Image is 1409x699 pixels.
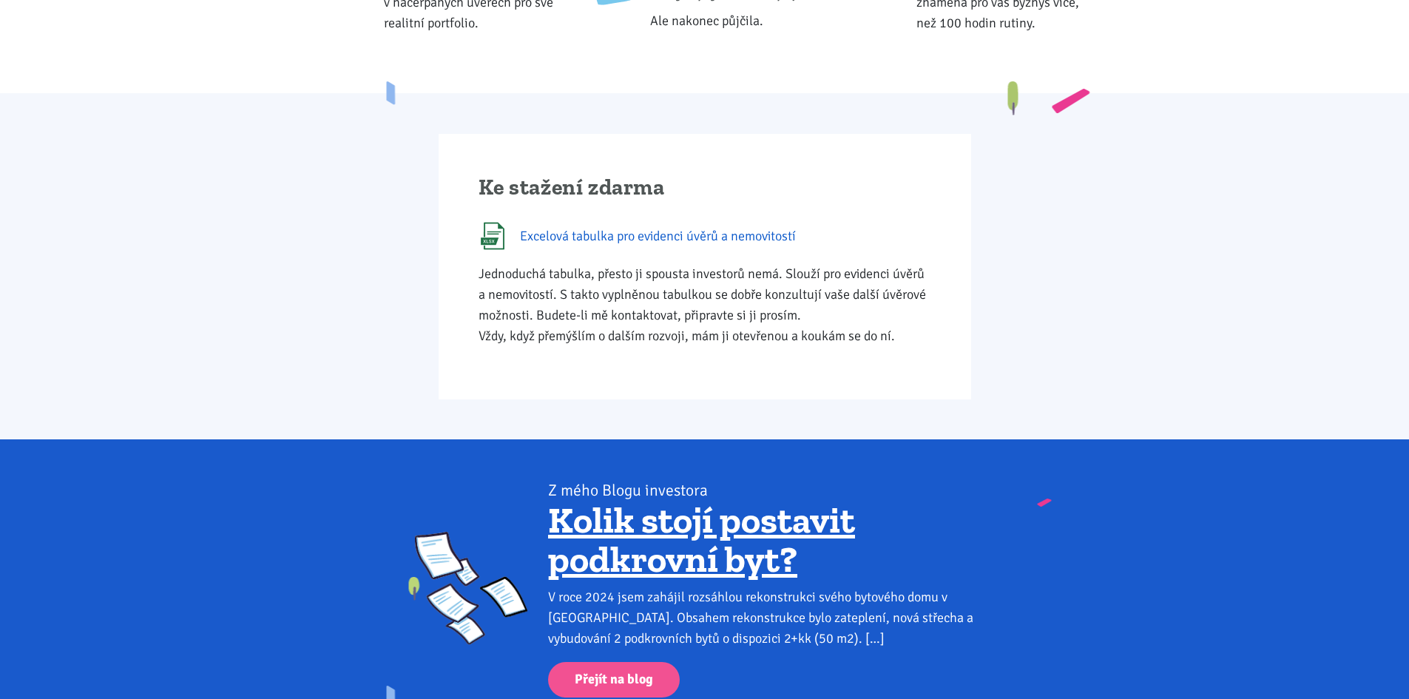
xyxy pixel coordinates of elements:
[520,226,796,246] span: Excelová tabulka pro evidenci úvěrů a nemovitostí
[650,10,828,31] div: Ale nakonec půjčila.
[479,222,507,250] img: XLSX (Excel)
[479,263,931,346] p: Jednoduchá tabulka, přesto ji spousta investorů nemá. Slouží pro evidenci úvěrů a nemovitostí. S ...
[548,587,994,649] div: V roce 2024 jsem zahájil rozsáhlou rekonstrukci svého bytového domu v [GEOGRAPHIC_DATA]. Obsahem ...
[548,662,680,698] a: Přejít na blog
[548,480,994,501] div: Z mého Blogu investora
[548,498,855,582] a: Kolik stojí postavit podkrovní byt?
[479,222,931,250] a: Excelová tabulka pro evidenci úvěrů a nemovitostí
[479,174,931,202] h2: Ke stažení zdarma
